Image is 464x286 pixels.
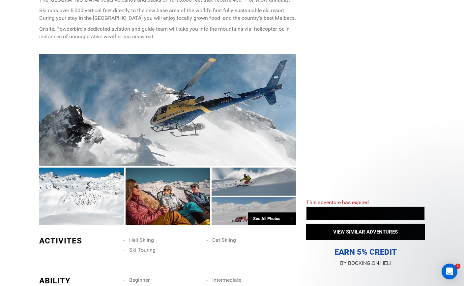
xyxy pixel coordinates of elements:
span: Ski Touring [129,247,156,253]
p: Ski runs over 5,000 vertical feet directly to the new base area of the world's first fully sustai... [39,7,296,22]
p: Onsite, Powderbird's dedicated aviation and guide team will take you into the mountains via helic... [39,25,296,41]
span: This adventure has expired [306,199,369,206]
span: 1 [455,264,460,269]
p: BY BOOKING ON HELI [306,259,425,268]
div: See All Photos [248,212,296,225]
span: Intermediate [212,277,241,283]
div: Open Intercom Messenger [442,264,457,279]
span: Cat Skiing [212,237,236,243]
div: ACTIVITES [39,235,118,246]
span: Heli Skiing [129,237,154,243]
button: VIEW SIMILAR ADVENTURES [306,224,425,240]
span: → [289,216,293,221]
span: Beginner [129,277,150,283]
